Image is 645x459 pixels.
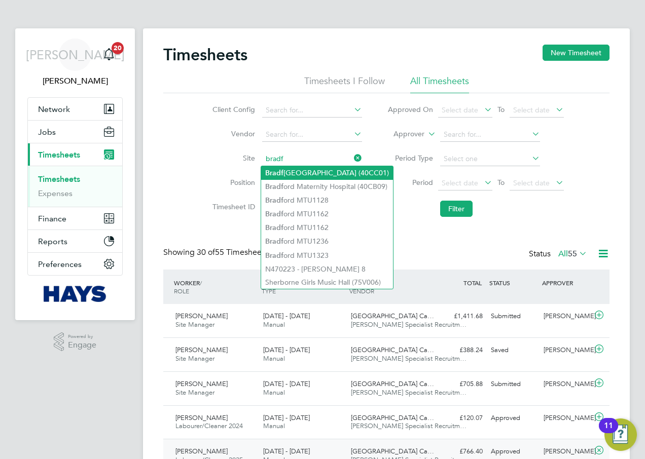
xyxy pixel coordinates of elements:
[262,103,362,118] input: Search for...
[163,45,247,65] h2: Timesheets
[351,312,434,320] span: [GEOGRAPHIC_DATA] Ca…
[387,154,433,163] label: Period Type
[38,259,82,269] span: Preferences
[175,354,214,363] span: Site Manager
[44,286,107,302] img: hays-logo-retina.png
[442,178,478,187] span: Select date
[494,176,508,189] span: To
[440,152,540,166] input: Select one
[487,376,540,393] div: Submitted
[175,320,214,329] span: Site Manager
[487,342,540,359] div: Saved
[38,104,70,114] span: Network
[487,308,540,325] div: Submitted
[434,308,487,325] div: £1,411.68
[604,426,613,439] div: 11
[209,178,255,187] label: Position
[174,287,189,295] span: ROLE
[540,342,592,359] div: [PERSON_NAME]
[434,410,487,427] div: £120.07
[15,28,135,320] nav: Main navigation
[263,413,310,422] span: [DATE] - [DATE]
[540,410,592,427] div: [PERSON_NAME]
[200,279,202,287] span: /
[265,210,283,218] b: Bradf
[263,388,285,397] span: Manual
[38,174,80,184] a: Timesheets
[265,169,283,177] b: Bradf
[54,332,97,352] a: Powered byEngage
[494,103,508,116] span: To
[263,320,285,329] span: Manual
[261,180,393,194] li: ord Maternity Hospital (40CB09)
[487,410,540,427] div: Approved
[197,247,215,257] span: 30 of
[209,129,255,138] label: Vendor
[261,262,393,276] li: N470223 - [PERSON_NAME] 8
[163,247,270,258] div: Showing
[171,274,259,300] div: WORKER
[38,237,67,246] span: Reports
[27,39,123,87] a: [PERSON_NAME][PERSON_NAME]
[197,247,268,257] span: 55 Timesheets
[351,379,434,388] span: [GEOGRAPHIC_DATA] Ca…
[463,279,482,287] span: TOTAL
[540,274,592,292] div: APPROVER
[265,196,283,205] b: Bradf
[540,308,592,325] div: [PERSON_NAME]
[261,249,393,262] li: ord MTU1323
[262,287,276,295] span: TYPE
[262,128,362,142] input: Search for...
[440,201,473,217] button: Filter
[513,178,550,187] span: Select date
[410,75,469,93] li: All Timesheets
[351,346,434,354] span: [GEOGRAPHIC_DATA] Ca…
[434,342,487,359] div: £388.24
[540,376,592,393] div: [PERSON_NAME]
[262,152,362,166] input: Search for...
[68,332,96,341] span: Powered by
[351,447,434,455] span: [GEOGRAPHIC_DATA] Ca…
[261,221,393,235] li: ord MTU1162
[387,105,433,114] label: Approved On
[209,202,255,211] label: Timesheet ID
[263,354,285,363] span: Manual
[28,98,122,120] button: Network
[265,223,283,232] b: Bradf
[209,154,255,163] label: Site
[304,75,385,93] li: Timesheets I Follow
[529,247,589,261] div: Status
[265,251,283,260] b: Bradf
[261,194,393,207] li: ord MTU1128
[259,274,347,300] div: PERIOD
[38,188,73,198] a: Expenses
[175,422,243,430] span: Labourer/Cleaner 2024
[387,178,433,187] label: Period
[26,48,125,61] span: [PERSON_NAME]
[38,127,56,137] span: Jobs
[112,42,124,54] span: 20
[27,75,123,87] span: Jacques Allen
[28,253,122,275] button: Preferences
[175,346,228,354] span: [PERSON_NAME]
[351,422,467,430] span: [PERSON_NAME] Specialist Recruitm…
[175,413,228,422] span: [PERSON_NAME]
[351,320,467,329] span: [PERSON_NAME] Specialist Recruitm…
[349,287,374,295] span: VENDOR
[175,447,228,455] span: [PERSON_NAME]
[261,235,393,248] li: ord MTU1236
[175,312,228,320] span: [PERSON_NAME]
[568,249,577,259] span: 55
[261,207,393,221] li: ord MTU1162
[28,230,122,252] button: Reports
[265,237,283,246] b: Bradf
[434,376,487,393] div: £705.88
[261,276,393,289] li: Sherborne Girls Music Hall (75V006)
[38,214,66,223] span: Finance
[263,346,310,354] span: [DATE] - [DATE]
[442,105,478,114] span: Select date
[28,143,122,166] button: Timesheets
[27,286,123,302] a: Go to home page
[379,129,424,139] label: Approver
[604,418,637,451] button: Open Resource Center, 11 new notifications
